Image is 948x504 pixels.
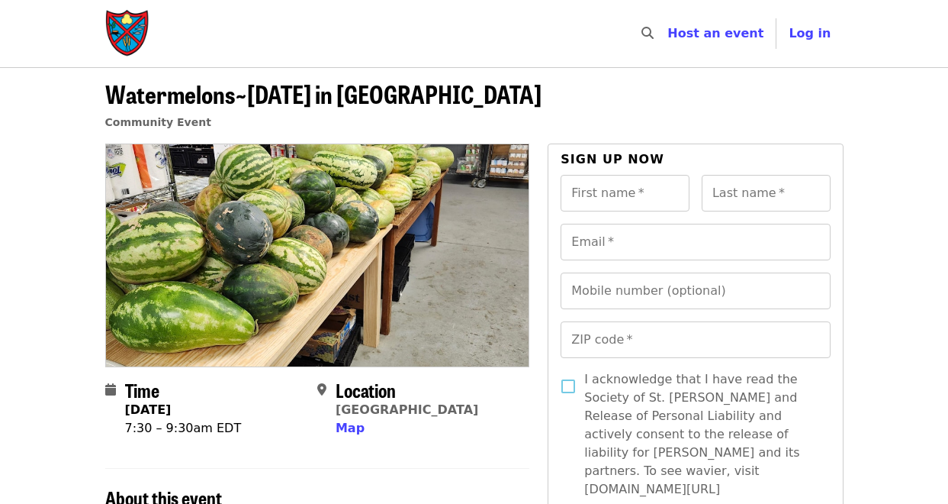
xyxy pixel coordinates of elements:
strong: [DATE] [125,402,172,417]
div: 7:30 – 9:30am EDT [125,419,242,438]
span: Location [336,376,396,403]
span: Map [336,421,365,435]
input: Search [663,15,675,52]
span: I acknowledge that I have read the Society of St. [PERSON_NAME] and Release of Personal Liability... [584,370,818,499]
a: Host an event [667,26,763,40]
i: search icon [641,26,654,40]
i: calendar icon [105,383,116,397]
span: Log in [789,26,831,40]
img: Watermelons~Monday in Concord organized by Society of St. Andrew [106,144,529,366]
input: ZIP code [561,321,830,358]
a: [GEOGRAPHIC_DATA] [336,402,478,417]
button: Map [336,419,365,438]
span: Time [125,376,159,403]
img: Society of St. Andrew - Home [105,9,151,58]
a: Community Event [105,116,211,128]
input: Email [561,224,830,260]
input: Last name [702,175,831,212]
span: Watermelons~[DATE] in [GEOGRAPHIC_DATA] [105,76,541,111]
input: Mobile number (optional) [561,273,830,309]
button: Log in [776,18,843,49]
input: First name [561,175,689,212]
span: Sign up now [561,152,664,166]
i: map-marker-alt icon [317,383,326,397]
